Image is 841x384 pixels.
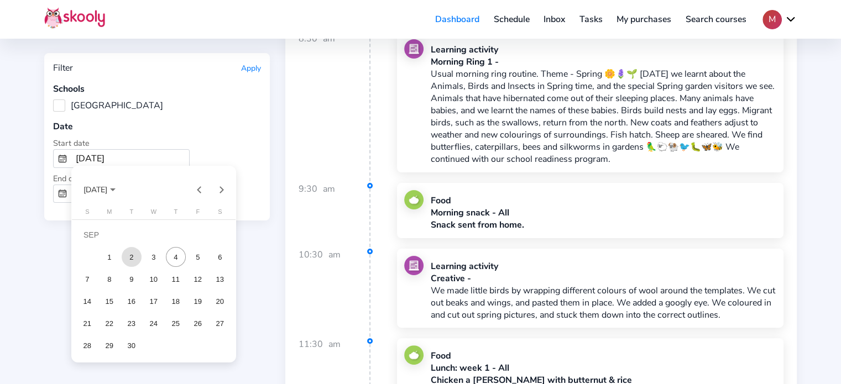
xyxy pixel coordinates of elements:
[211,178,233,201] button: Next month
[76,290,98,312] td: September 14, 2025
[165,268,187,290] td: September 11, 2025
[188,247,208,267] div: 5
[121,290,143,312] td: September 16, 2025
[209,268,231,290] td: September 13, 2025
[122,269,142,289] div: 9
[98,268,121,290] td: September 8, 2025
[100,247,119,267] div: 1
[143,290,165,312] td: September 17, 2025
[187,268,209,290] td: September 12, 2025
[209,246,231,268] td: September 6, 2025
[209,290,231,312] td: September 20, 2025
[122,291,142,311] div: 16
[187,246,209,268] td: September 5, 2025
[166,291,186,311] div: 18
[144,247,164,267] div: 3
[188,269,208,289] div: 12
[143,268,165,290] td: September 10, 2025
[76,268,98,290] td: September 7, 2025
[187,208,209,219] th: Friday
[76,224,231,246] td: SEP
[77,335,97,355] div: 28
[77,291,97,311] div: 14
[210,247,230,267] div: 6
[98,312,121,334] td: September 22, 2025
[100,269,119,289] div: 8
[166,269,186,289] div: 11
[187,312,209,334] td: September 26, 2025
[166,313,186,333] div: 25
[143,312,165,334] td: September 24, 2025
[100,291,119,311] div: 15
[165,208,187,219] th: Thursday
[121,334,143,356] td: September 30, 2025
[98,208,121,219] th: Monday
[98,246,121,268] td: September 1, 2025
[143,246,165,268] td: September 3, 2025
[187,290,209,312] td: September 19, 2025
[121,312,143,334] td: September 23, 2025
[209,208,231,219] th: Saturday
[144,313,164,333] div: 24
[209,312,231,334] td: September 27, 2025
[165,312,187,334] td: September 25, 2025
[210,313,230,333] div: 27
[165,290,187,312] td: September 18, 2025
[75,178,124,201] button: Choose month and year
[122,335,142,355] div: 30
[165,246,187,268] td: September 4, 2025
[98,334,121,356] td: September 29, 2025
[144,269,164,289] div: 10
[210,269,230,289] div: 13
[100,313,119,333] div: 22
[122,313,142,333] div: 23
[76,208,98,219] th: Sunday
[77,313,97,333] div: 21
[121,246,143,268] td: September 2, 2025
[188,291,208,311] div: 19
[210,291,230,311] div: 20
[76,334,98,356] td: September 28, 2025
[121,208,143,219] th: Tuesday
[77,269,97,289] div: 7
[98,290,121,312] td: September 15, 2025
[100,335,119,355] div: 29
[166,247,186,267] div: 4
[83,184,107,194] span: [DATE]
[189,178,211,201] button: Previous month
[121,268,143,290] td: September 9, 2025
[76,312,98,334] td: September 21, 2025
[144,291,164,311] div: 17
[143,208,165,219] th: Wednesday
[122,247,142,267] div: 2
[188,313,208,333] div: 26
